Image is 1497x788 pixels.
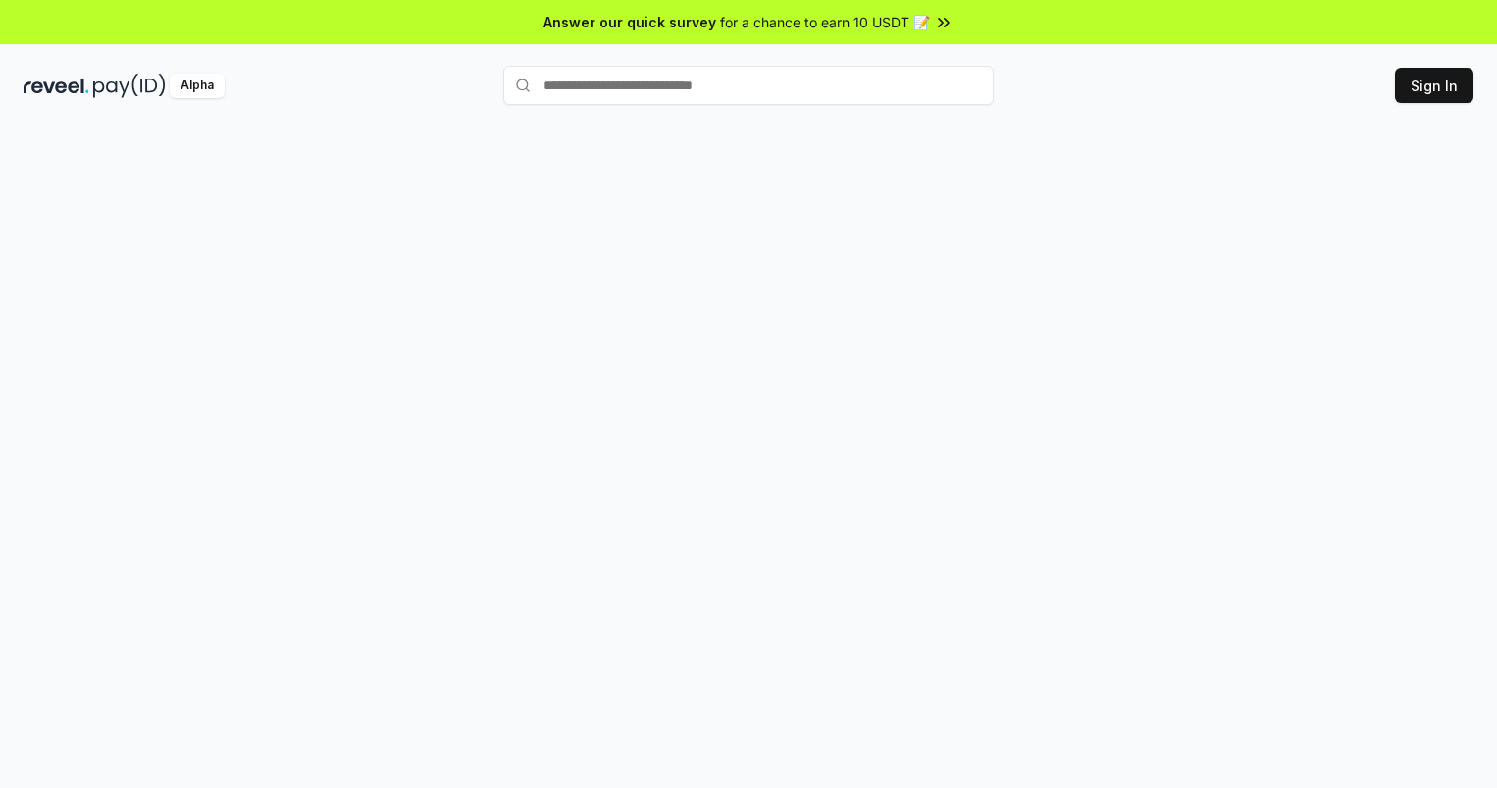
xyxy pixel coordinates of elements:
span: Answer our quick survey [543,12,716,32]
img: reveel_dark [24,74,89,98]
button: Sign In [1395,68,1473,103]
img: pay_id [93,74,166,98]
div: Alpha [170,74,225,98]
span: for a chance to earn 10 USDT 📝 [720,12,930,32]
